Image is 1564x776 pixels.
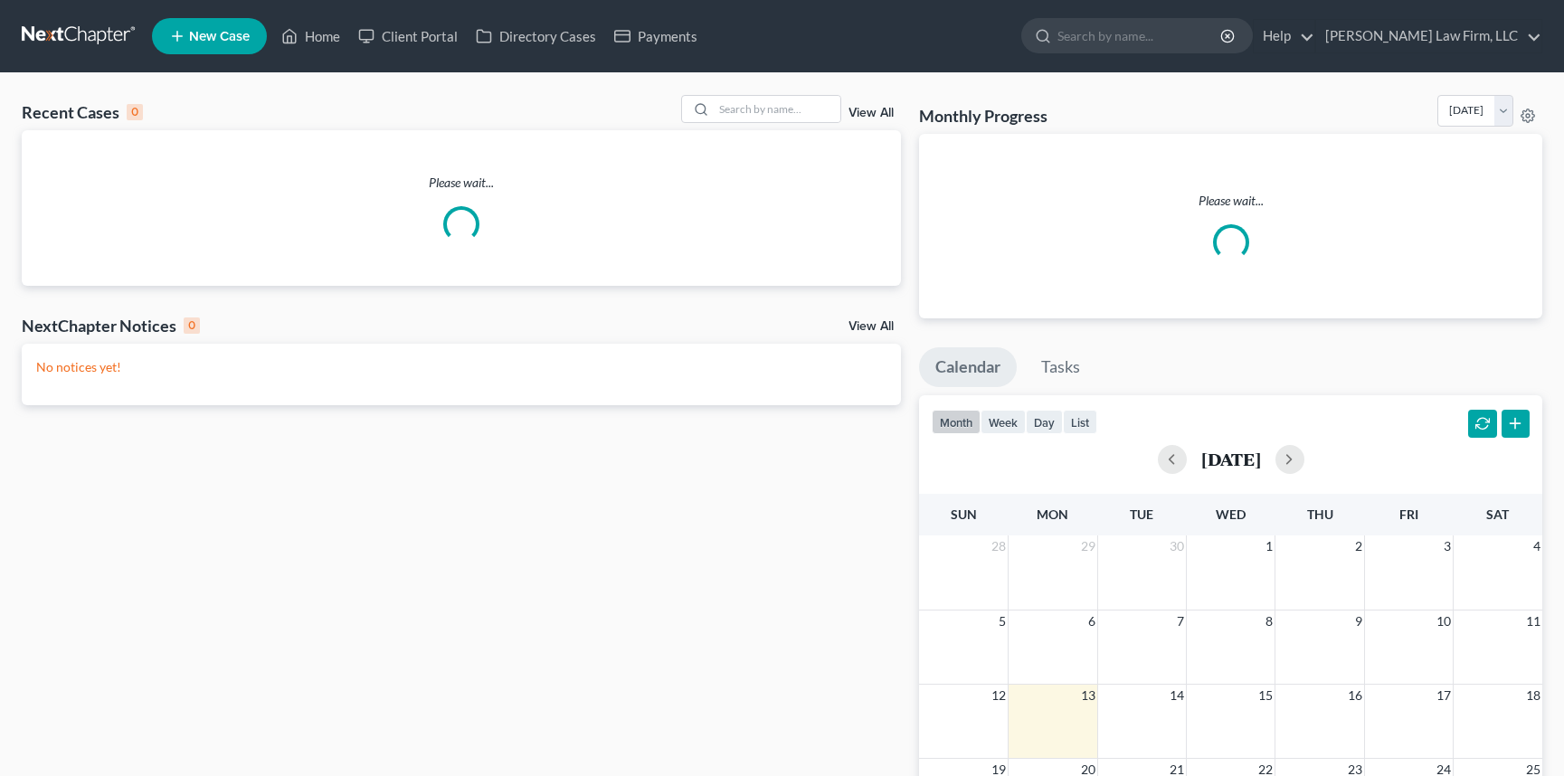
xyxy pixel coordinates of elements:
a: Home [272,20,349,52]
a: Directory Cases [467,20,605,52]
a: View All [848,107,894,119]
span: 9 [1353,610,1364,632]
input: Search by name... [714,96,840,122]
span: 8 [1264,610,1275,632]
span: 5 [997,610,1008,632]
a: [PERSON_NAME] Law Firm, LLC [1316,20,1541,52]
span: Fri [1399,506,1418,522]
span: 11 [1524,610,1542,632]
span: 14 [1168,685,1186,706]
button: month [932,410,981,434]
p: Please wait... [22,174,901,192]
span: 2 [1353,535,1364,557]
div: NextChapter Notices [22,315,200,336]
span: 1 [1264,535,1275,557]
span: 17 [1435,685,1453,706]
a: Calendar [919,347,1017,387]
h3: Monthly Progress [919,105,1047,127]
button: list [1063,410,1097,434]
button: week [981,410,1026,434]
a: Payments [605,20,706,52]
span: 28 [990,535,1008,557]
span: Sun [951,506,977,522]
span: 29 [1079,535,1097,557]
p: Please wait... [934,192,1528,210]
span: New Case [189,30,250,43]
span: Sat [1486,506,1509,522]
span: 16 [1346,685,1364,706]
a: Tasks [1025,347,1096,387]
span: Mon [1037,506,1068,522]
span: 10 [1435,610,1453,632]
p: No notices yet! [36,358,886,376]
button: day [1026,410,1063,434]
span: 15 [1256,685,1275,706]
h2: [DATE] [1201,450,1261,468]
span: Thu [1307,506,1333,522]
span: 30 [1168,535,1186,557]
div: 0 [127,104,143,120]
a: View All [848,320,894,333]
input: Search by name... [1057,19,1223,52]
span: 7 [1175,610,1186,632]
a: Help [1254,20,1314,52]
span: 13 [1079,685,1097,706]
span: 4 [1531,535,1542,557]
div: 0 [184,317,200,334]
span: 3 [1442,535,1453,557]
span: Wed [1216,506,1246,522]
span: 6 [1086,610,1097,632]
span: Tue [1130,506,1153,522]
div: Recent Cases [22,101,143,123]
span: 12 [990,685,1008,706]
a: Client Portal [349,20,467,52]
span: 18 [1524,685,1542,706]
